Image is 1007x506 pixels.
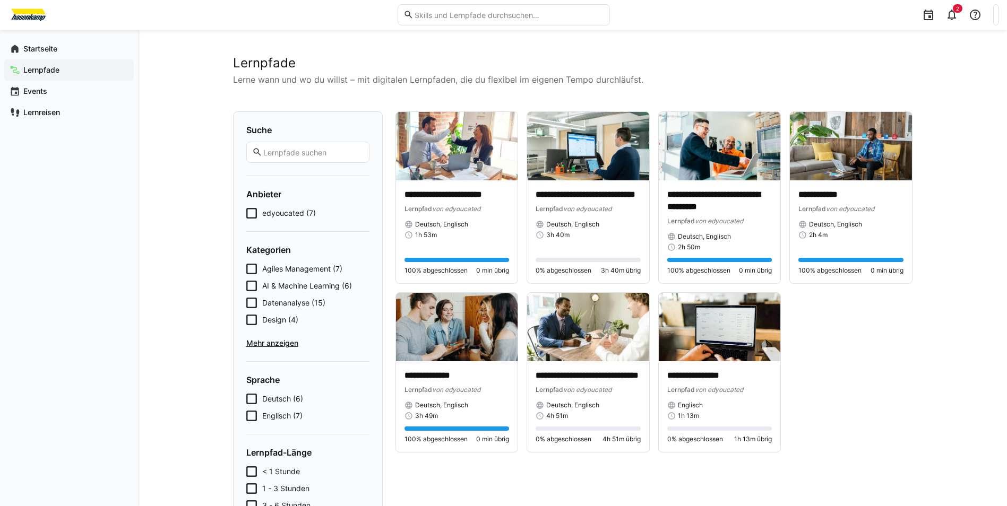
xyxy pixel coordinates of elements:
[262,411,303,421] span: Englisch (7)
[659,293,781,361] img: image
[262,315,298,325] span: Design (4)
[246,189,369,199] h4: Anbieter
[790,112,912,180] img: image
[601,266,641,275] span: 3h 40m übrig
[659,112,781,180] img: image
[527,112,649,180] img: image
[246,447,369,458] h4: Lernpfad-Länge
[527,293,649,361] img: image
[667,217,695,225] span: Lernpfad
[871,266,903,275] span: 0 min übrig
[404,386,432,394] span: Lernpfad
[246,245,369,255] h4: Kategorien
[476,435,509,443] span: 0 min übrig
[546,231,570,239] span: 3h 40m
[603,435,641,443] span: 4h 51m übrig
[415,412,438,420] span: 3h 49m
[536,205,563,213] span: Lernpfad
[546,220,599,229] span: Deutsch, Englisch
[262,466,300,477] span: < 1 Stunde
[415,401,468,409] span: Deutsch, Englisch
[404,266,468,275] span: 100% abgeschlossen
[262,394,303,404] span: Deutsch (6)
[396,293,518,361] img: image
[734,435,772,443] span: 1h 13m übrig
[826,205,874,213] span: von edyoucated
[415,220,468,229] span: Deutsch, Englisch
[246,374,369,385] h4: Sprache
[432,205,480,213] span: von edyoucated
[414,10,604,20] input: Skills und Lernpfade durchsuchen…
[956,5,959,12] span: 2
[262,264,342,274] span: Agiles Management (7)
[415,231,437,239] span: 1h 53m
[404,435,468,443] span: 100% abgeschlossen
[563,205,612,213] span: von edyoucated
[246,125,369,135] h4: Suche
[563,386,612,394] span: von edyoucated
[262,208,316,219] span: edyoucated (7)
[233,73,913,86] p: Lerne wann und wo du willst – mit digitalen Lernpfaden, die du flexibel im eigenen Tempo durchläu...
[404,205,432,213] span: Lernpfad
[262,147,363,157] input: Lernpfade suchen
[667,435,723,443] span: 0% abgeschlossen
[262,281,352,291] span: AI & Machine Learning (6)
[809,231,828,239] span: 2h 4m
[233,55,913,71] h2: Lernpfade
[798,205,826,213] span: Lernpfad
[678,401,703,409] span: Englisch
[396,112,518,180] img: image
[695,386,743,394] span: von edyoucated
[695,217,743,225] span: von edyoucated
[476,266,509,275] span: 0 min übrig
[678,412,699,420] span: 1h 13m
[262,298,325,308] span: Datenanalyse (15)
[246,338,369,348] span: Mehr anzeigen
[546,401,599,409] span: Deutsch, Englisch
[739,266,772,275] span: 0 min übrig
[798,266,862,275] span: 100% abgeschlossen
[667,266,730,275] span: 100% abgeschlossen
[678,243,700,251] span: 2h 50m
[262,483,309,494] span: 1 - 3 Stunden
[809,220,862,229] span: Deutsch, Englisch
[678,232,731,241] span: Deutsch, Englisch
[536,266,591,275] span: 0% abgeschlossen
[536,435,591,443] span: 0% abgeschlossen
[536,386,563,394] span: Lernpfad
[546,412,568,420] span: 4h 51m
[432,386,480,394] span: von edyoucated
[667,386,695,394] span: Lernpfad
